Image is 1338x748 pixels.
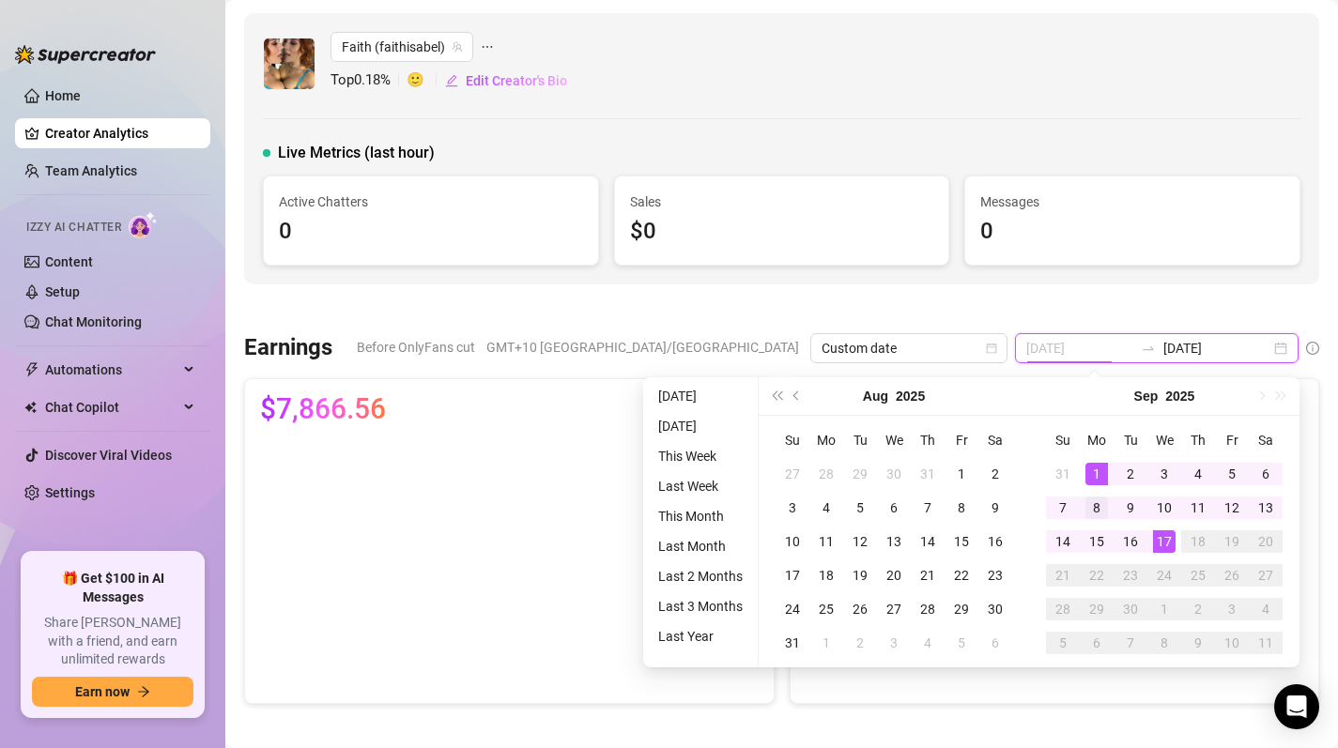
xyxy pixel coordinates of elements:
input: Start date [1026,338,1133,359]
td: 2025-08-31 [1046,457,1080,491]
td: 2025-09-25 [1181,558,1215,592]
td: 2025-09-29 [1080,592,1114,626]
li: Last 2 Months [651,565,750,588]
div: 31 [1052,463,1074,485]
td: 2025-08-11 [809,525,843,558]
div: 4 [815,496,838,519]
span: to [1141,341,1156,356]
div: 2 [1187,598,1209,620]
button: Edit Creator's Bio [444,66,568,96]
span: edit [445,74,458,87]
div: 7 [1119,632,1142,654]
th: Sa [1249,423,1283,457]
td: 2025-10-05 [1046,626,1080,660]
td: 2025-10-03 [1215,592,1249,626]
td: 2025-07-28 [809,457,843,491]
div: 26 [1221,564,1243,587]
div: 19 [849,564,871,587]
span: 🎁 Get $100 in AI Messages [32,570,193,606]
td: 2025-08-13 [877,525,911,558]
th: Su [776,423,809,457]
button: Previous month (PageUp) [787,377,807,415]
span: Top 0.18 % [331,69,407,92]
td: 2025-07-27 [776,457,809,491]
button: Earn nowarrow-right [32,677,193,707]
td: 2025-09-17 [1147,525,1181,558]
span: team [452,41,463,53]
div: 14 [1052,530,1074,553]
td: 2025-09-04 [1181,457,1215,491]
td: 2025-08-06 [877,491,911,525]
a: Setup [45,284,80,299]
td: 2025-10-07 [1114,626,1147,660]
div: 11 [815,530,838,553]
td: 2025-08-28 [911,592,945,626]
div: 15 [950,530,973,553]
td: 2025-09-27 [1249,558,1283,592]
div: 31 [916,463,939,485]
span: arrow-right [137,685,150,698]
li: Last Year [651,625,750,648]
div: 10 [1153,496,1176,519]
td: 2025-08-01 [945,457,978,491]
td: 2025-09-16 [1114,525,1147,558]
span: Earn now [75,684,130,699]
td: 2025-08-10 [776,525,809,558]
td: 2025-09-01 [809,626,843,660]
div: 1 [1085,463,1108,485]
td: 2025-08-18 [809,558,843,592]
td: 2025-09-08 [1080,491,1114,525]
td: 2025-09-20 [1249,525,1283,558]
div: 6 [984,632,1007,654]
td: 2025-08-08 [945,491,978,525]
td: 2025-09-02 [843,626,877,660]
td: 2025-10-08 [1147,626,1181,660]
div: 6 [883,496,905,519]
span: GMT+10 [GEOGRAPHIC_DATA]/[GEOGRAPHIC_DATA] [486,333,799,361]
th: Th [911,423,945,457]
div: 30 [1119,598,1142,620]
span: info-circle [1306,342,1319,355]
td: 2025-09-06 [1249,457,1283,491]
div: 24 [781,598,804,620]
td: 2025-08-16 [978,525,1012,558]
td: 2025-08-26 [843,592,877,626]
div: 8 [1153,632,1176,654]
td: 2025-08-04 [809,491,843,525]
div: 9 [984,496,1007,519]
a: Team Analytics [45,163,137,178]
td: 2025-09-22 [1080,558,1114,592]
div: 5 [950,632,973,654]
button: Choose a month [863,377,888,415]
td: 2025-08-17 [776,558,809,592]
span: Edit Creator's Bio [466,73,567,88]
span: thunderbolt [24,362,39,377]
td: 2025-09-07 [1046,491,1080,525]
td: 2025-08-27 [877,592,911,626]
td: 2025-09-03 [1147,457,1181,491]
td: 2025-10-06 [1080,626,1114,660]
div: Open Intercom Messenger [1274,684,1319,729]
div: 28 [916,598,939,620]
div: 3 [781,496,804,519]
td: 2025-09-11 [1181,491,1215,525]
button: Last year (Control + left) [766,377,787,415]
div: 10 [781,530,804,553]
div: 4 [916,632,939,654]
div: 18 [815,564,838,587]
td: 2025-07-31 [911,457,945,491]
button: Choose a month [1134,377,1159,415]
div: 23 [1119,564,1142,587]
div: 28 [815,463,838,485]
td: 2025-09-02 [1114,457,1147,491]
div: 28 [1052,598,1074,620]
td: 2025-10-01 [1147,592,1181,626]
div: 4 [1187,463,1209,485]
li: [DATE] [651,415,750,437]
div: 6 [1254,463,1277,485]
td: 2025-07-30 [877,457,911,491]
th: Fr [945,423,978,457]
td: 2025-09-13 [1249,491,1283,525]
td: 2025-09-03 [877,626,911,660]
span: ellipsis [481,32,494,62]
